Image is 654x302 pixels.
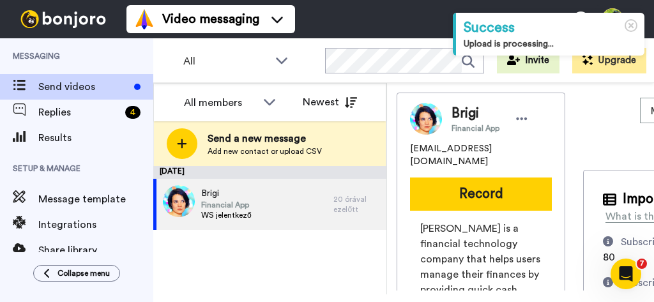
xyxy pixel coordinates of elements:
div: 4 [125,106,141,119]
img: 709436d0-7b15-44d2-9008-dd68d2197bf9.jpg [163,185,195,217]
span: Financial App [201,200,252,210]
span: 80 [603,252,615,262]
iframe: Intercom live chat [611,259,641,289]
span: Send videos [38,79,129,94]
span: Integrations [38,217,153,232]
span: Message template [38,192,153,207]
img: bj-logo-header-white.svg [15,10,111,28]
span: Video messaging [162,10,259,28]
button: Upgrade [572,48,646,73]
span: Collapse menu [57,268,110,278]
span: Brigi [452,104,499,123]
img: Image of Brigi [410,103,442,135]
button: Newest [293,89,367,115]
span: Replies [38,105,120,120]
span: Results [38,130,153,146]
div: 20 órával ezelőtt [333,194,380,215]
div: Upload is processing... [464,38,637,50]
span: Brigi [201,187,252,200]
span: Financial App [452,123,499,133]
span: [EMAIL_ADDRESS][DOMAIN_NAME] [410,142,552,168]
div: [DATE] [153,166,386,179]
span: All [183,54,269,69]
span: WS jelentkező [201,210,252,220]
span: Share library [38,243,153,258]
button: Collapse menu [33,265,120,282]
span: Send a new message [208,131,322,146]
span: 7 [637,259,647,269]
img: vm-color.svg [134,9,155,29]
div: Success [464,18,637,38]
span: Add new contact or upload CSV [208,146,322,156]
div: All members [184,95,257,110]
button: Invite [497,48,559,73]
button: Record [410,177,552,211]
